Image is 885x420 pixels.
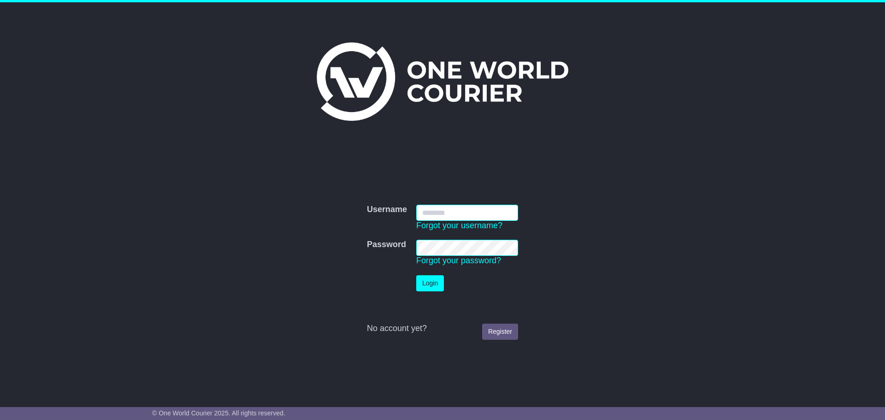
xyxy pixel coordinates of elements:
[416,275,444,291] button: Login
[367,240,406,250] label: Password
[482,324,518,340] a: Register
[367,324,518,334] div: No account yet?
[317,42,568,121] img: One World
[416,256,501,265] a: Forgot your password?
[152,409,285,417] span: © One World Courier 2025. All rights reserved.
[416,221,502,230] a: Forgot your username?
[367,205,407,215] label: Username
